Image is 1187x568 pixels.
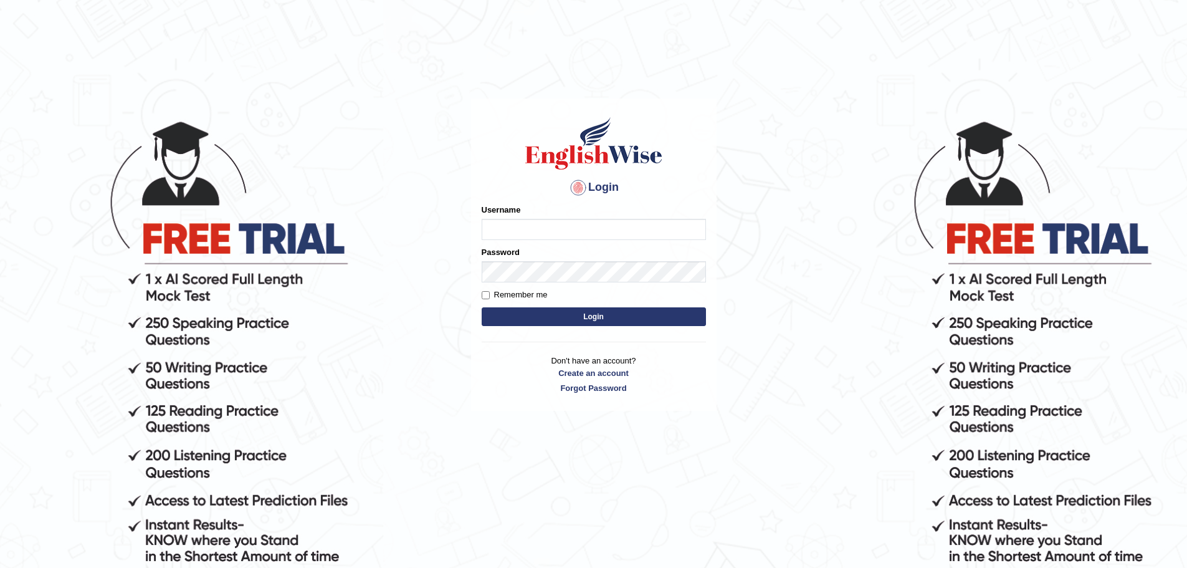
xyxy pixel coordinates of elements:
img: Logo of English Wise sign in for intelligent practice with AI [523,115,665,171]
label: Password [482,246,520,258]
label: Remember me [482,289,548,301]
label: Username [482,204,521,216]
p: Don't have an account? [482,355,706,393]
h4: Login [482,178,706,198]
button: Login [482,307,706,326]
a: Create an account [482,367,706,379]
a: Forgot Password [482,382,706,394]
input: Remember me [482,291,490,299]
